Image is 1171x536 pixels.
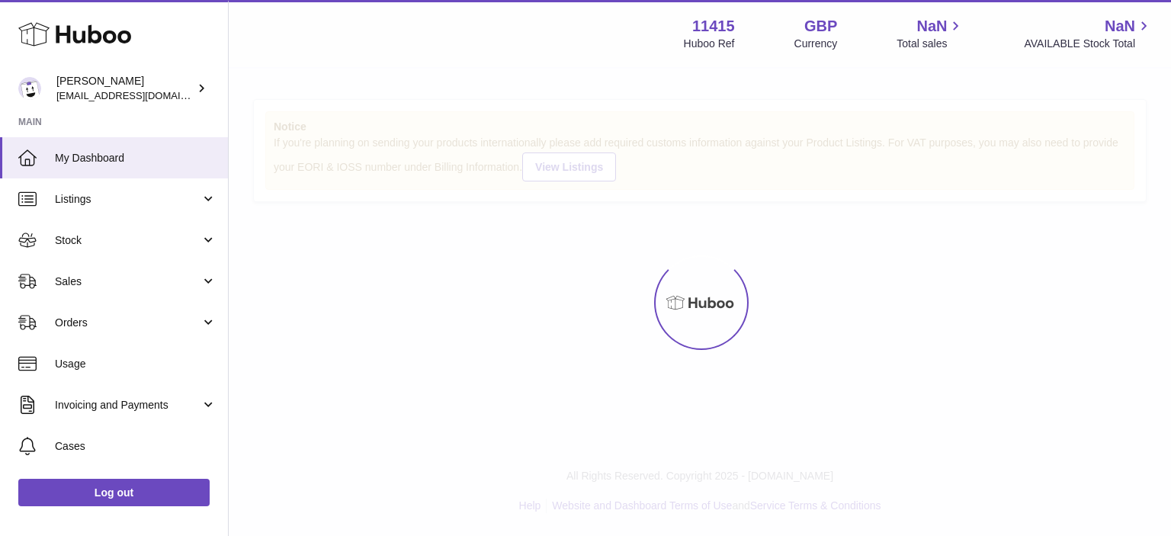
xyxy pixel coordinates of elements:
[55,316,201,330] span: Orders
[916,16,947,37] span: NaN
[1024,37,1153,51] span: AVAILABLE Stock Total
[804,16,837,37] strong: GBP
[55,274,201,289] span: Sales
[684,37,735,51] div: Huboo Ref
[55,398,201,412] span: Invoicing and Payments
[55,439,217,454] span: Cases
[897,16,964,51] a: NaN Total sales
[55,151,217,165] span: My Dashboard
[794,37,838,51] div: Currency
[56,74,194,103] div: [PERSON_NAME]
[55,357,217,371] span: Usage
[18,77,41,100] img: care@shopmanto.uk
[897,37,964,51] span: Total sales
[692,16,735,37] strong: 11415
[55,233,201,248] span: Stock
[55,192,201,207] span: Listings
[1024,16,1153,51] a: NaN AVAILABLE Stock Total
[1105,16,1135,37] span: NaN
[56,89,224,101] span: [EMAIL_ADDRESS][DOMAIN_NAME]
[18,479,210,506] a: Log out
